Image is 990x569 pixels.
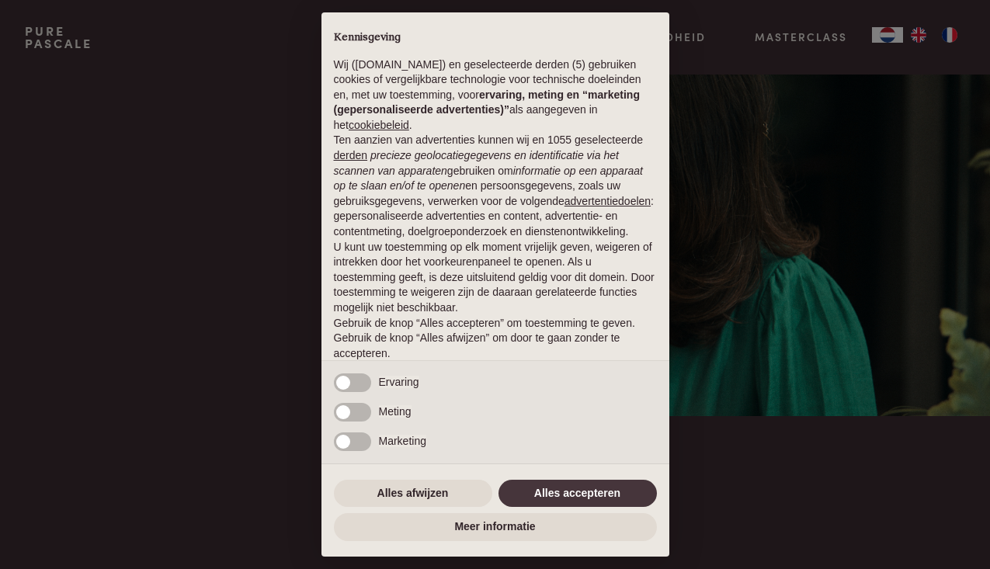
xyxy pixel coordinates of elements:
[334,31,657,45] h2: Kennisgeving
[379,405,412,418] span: Meting
[334,240,657,316] p: U kunt uw toestemming op elk moment vrijelijk geven, weigeren of intrekken door het voorkeurenpan...
[498,480,657,508] button: Alles accepteren
[334,316,657,362] p: Gebruik de knop “Alles accepteren” om toestemming te geven. Gebruik de knop “Alles afwijzen” om d...
[334,88,640,116] strong: ervaring, meting en “marketing (gepersonaliseerde advertenties)”
[334,148,368,164] button: derden
[564,194,651,210] button: advertentiedoelen
[334,57,657,134] p: Wij ([DOMAIN_NAME]) en geselecteerde derden (5) gebruiken cookies of vergelijkbare technologie vo...
[349,119,409,131] a: cookiebeleid
[334,149,619,177] em: precieze geolocatiegegevens en identificatie via het scannen van apparaten
[379,376,419,388] span: Ervaring
[334,480,492,508] button: Alles afwijzen
[334,133,657,239] p: Ten aanzien van advertenties kunnen wij en 1055 geselecteerde gebruiken om en persoonsgegevens, z...
[334,165,644,193] em: informatie op een apparaat op te slaan en/of te openen
[379,435,426,447] span: Marketing
[334,513,657,541] button: Meer informatie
